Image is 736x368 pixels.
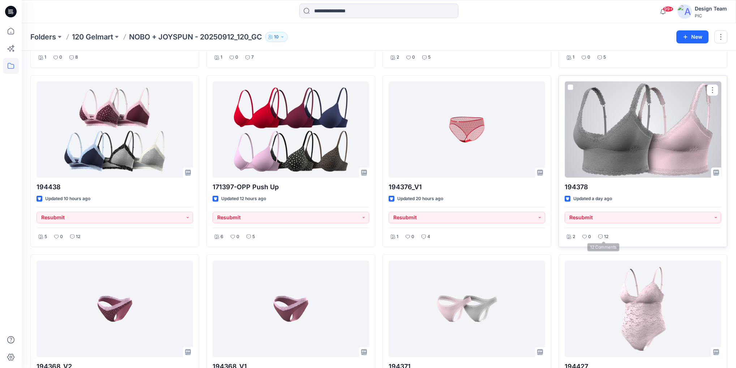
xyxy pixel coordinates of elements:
[59,54,62,61] p: 0
[565,81,721,178] a: 194378
[397,54,399,61] p: 2
[236,233,239,241] p: 0
[221,54,222,61] p: 1
[389,261,545,357] a: 194371
[72,32,113,42] a: 120 Gelmart
[389,182,545,192] p: 194376_V1
[213,81,369,178] a: 171397-OPP Push Up
[213,261,369,357] a: 194368_V1
[588,233,591,241] p: 0
[76,233,80,241] p: 12
[252,233,255,241] p: 5
[389,81,545,178] a: 194376_V1
[44,233,47,241] p: 5
[573,54,574,61] p: 1
[411,233,414,241] p: 0
[604,233,608,241] p: 12
[428,54,431,61] p: 5
[587,54,590,61] p: 0
[37,261,193,357] a: 194368_V2
[676,30,709,43] button: New
[235,54,238,61] p: 0
[60,233,63,241] p: 0
[129,32,262,42] p: NOBO + JOYSPUN - 20250912_120_GC
[565,182,721,192] p: 194378
[397,195,443,203] p: Updated 20 hours ago
[45,195,90,203] p: Updated 10 hours ago
[663,6,673,12] span: 99+
[75,54,78,61] p: 8
[573,233,575,241] p: 2
[37,182,193,192] p: 194438
[677,4,692,19] img: avatar
[427,233,430,241] p: 4
[565,261,721,357] a: 194427
[221,233,223,241] p: 6
[412,54,415,61] p: 0
[274,33,279,41] p: 10
[573,195,612,203] p: Updated a day ago
[265,32,288,42] button: 10
[251,54,254,61] p: 7
[397,233,398,241] p: 1
[221,195,266,203] p: Updated 12 hours ago
[695,4,727,13] div: Design Team
[44,54,46,61] p: 1
[695,13,727,18] div: PIC
[37,81,193,178] a: 194438
[213,182,369,192] p: 171397-OPP Push Up
[603,54,606,61] p: 5
[30,32,56,42] a: Folders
